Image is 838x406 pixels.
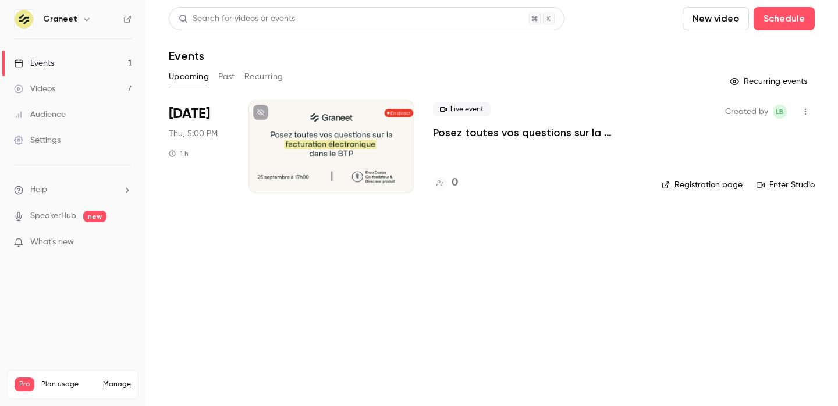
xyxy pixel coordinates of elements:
span: [DATE] [169,105,210,123]
a: Manage [103,380,131,389]
button: Recurring events [725,72,815,91]
a: SpeakerHub [30,210,76,222]
h4: 0 [452,175,458,191]
div: Videos [14,83,55,95]
div: Events [14,58,54,69]
span: Live event [433,102,491,116]
iframe: Noticeable Trigger [118,237,132,248]
span: What's new [30,236,74,248]
button: Upcoming [169,67,209,86]
div: Search for videos or events [179,13,295,25]
span: Created by [725,105,768,119]
button: New video [683,7,749,30]
img: Graneet [15,10,33,29]
span: Louis Bonte [773,105,787,119]
h6: Graneet [43,13,77,25]
a: Posez toutes vos questions sur la facturation électronique dans le BTP ! [433,126,643,140]
span: Thu, 5:00 PM [169,128,218,140]
span: Plan usage [41,380,96,389]
span: new [83,211,106,222]
span: LB [776,105,784,119]
span: Pro [15,377,34,391]
a: Enter Studio [757,179,815,191]
button: Schedule [754,7,815,30]
span: Help [30,184,47,196]
button: Recurring [244,67,283,86]
button: Past [218,67,235,86]
div: Sep 25 Thu, 5:00 PM (Europe/Paris) [169,100,230,193]
a: Registration page [662,179,743,191]
a: 0 [433,175,458,191]
div: Audience [14,109,66,120]
li: help-dropdown-opener [14,184,132,196]
div: Settings [14,134,61,146]
div: 1 h [169,149,189,158]
h1: Events [169,49,204,63]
